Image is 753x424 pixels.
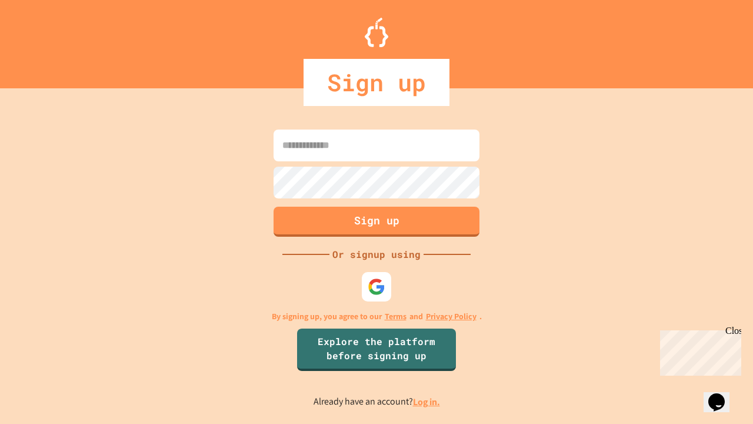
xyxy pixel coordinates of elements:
[385,310,407,323] a: Terms
[5,5,81,75] div: Chat with us now!Close
[297,329,456,371] a: Explore the platform before signing up
[365,18,388,47] img: Logo.svg
[704,377,741,412] iframe: chat widget
[426,310,477,323] a: Privacy Policy
[304,59,449,106] div: Sign up
[274,207,479,237] button: Sign up
[368,278,385,296] img: google-icon.svg
[314,395,440,409] p: Already have an account?
[329,247,424,261] div: Or signup using
[413,396,440,408] a: Log in.
[655,326,741,376] iframe: chat widget
[272,310,482,323] p: By signing up, you agree to our and .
